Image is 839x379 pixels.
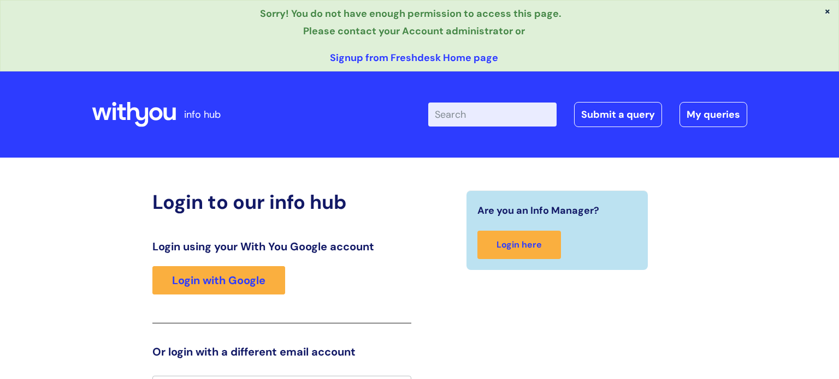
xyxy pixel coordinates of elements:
a: Submit a query [574,102,662,127]
a: Login here [477,231,561,260]
span: Are you an Info Manager? [477,202,599,219]
a: My queries [680,102,747,127]
h3: Login using your With You Google account [152,240,411,253]
a: Login with Google [152,266,285,294]
p: info hub [184,106,221,123]
button: × [824,6,831,16]
h3: Or login with a different email account [152,345,411,358]
a: Signup from Freshdesk Home page [330,51,498,64]
input: Search [428,103,557,127]
p: Sorry! You do not have enough permission to access this page. Please contact your Account adminis... [8,5,819,40]
h2: Login to our info hub [152,190,411,214]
